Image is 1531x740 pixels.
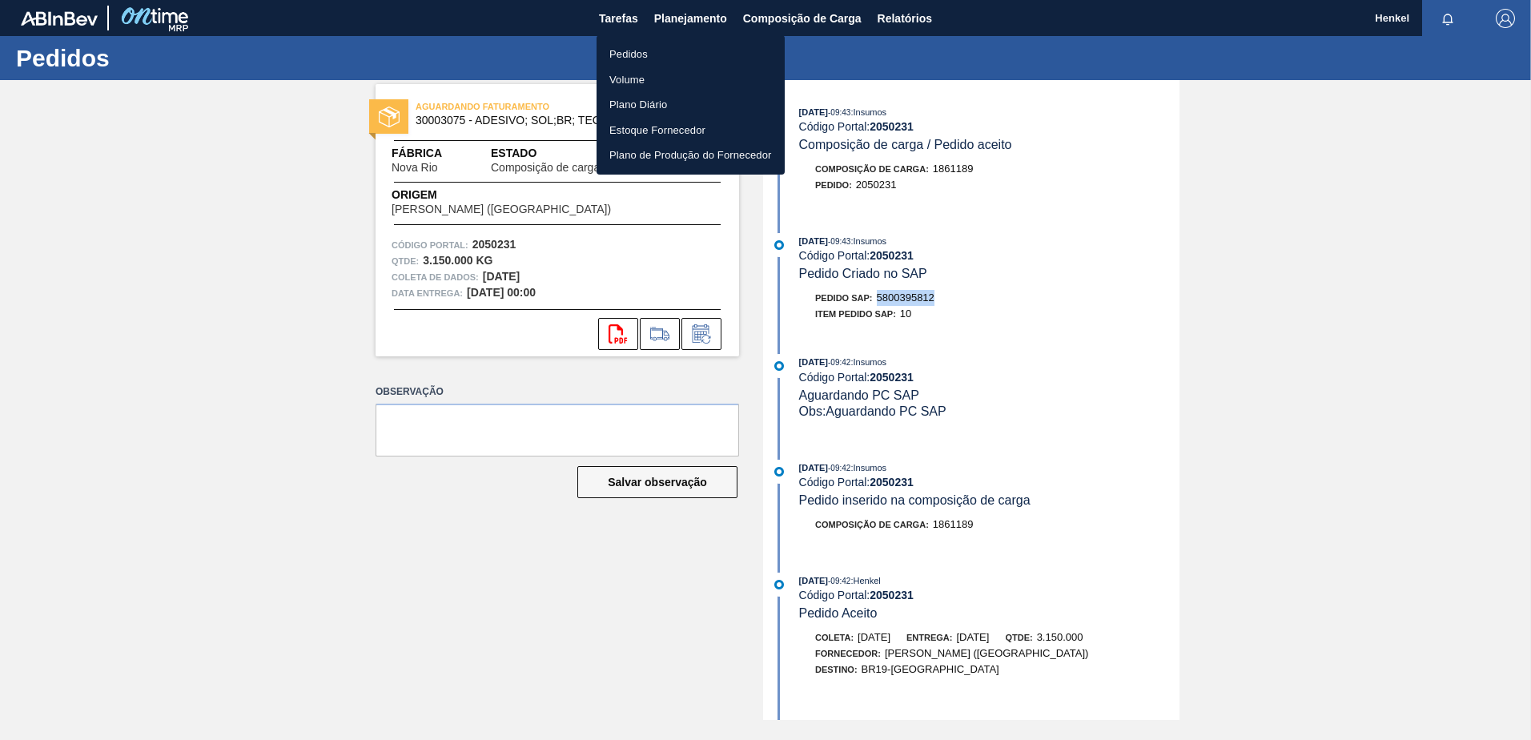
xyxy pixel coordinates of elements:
a: Plano de Produção do Fornecedor [597,143,785,168]
font: Plano de Produção do Fornecedor [609,147,772,163]
a: Pedidos [597,42,785,67]
a: Estoque Fornecedor [597,118,785,143]
font: Plano Diário [609,97,667,113]
a: Volume [597,67,785,93]
font: Volume [609,72,645,88]
font: Pedidos [609,46,648,62]
font: Estoque Fornecedor [609,123,705,139]
a: Plano Diário [597,92,785,118]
